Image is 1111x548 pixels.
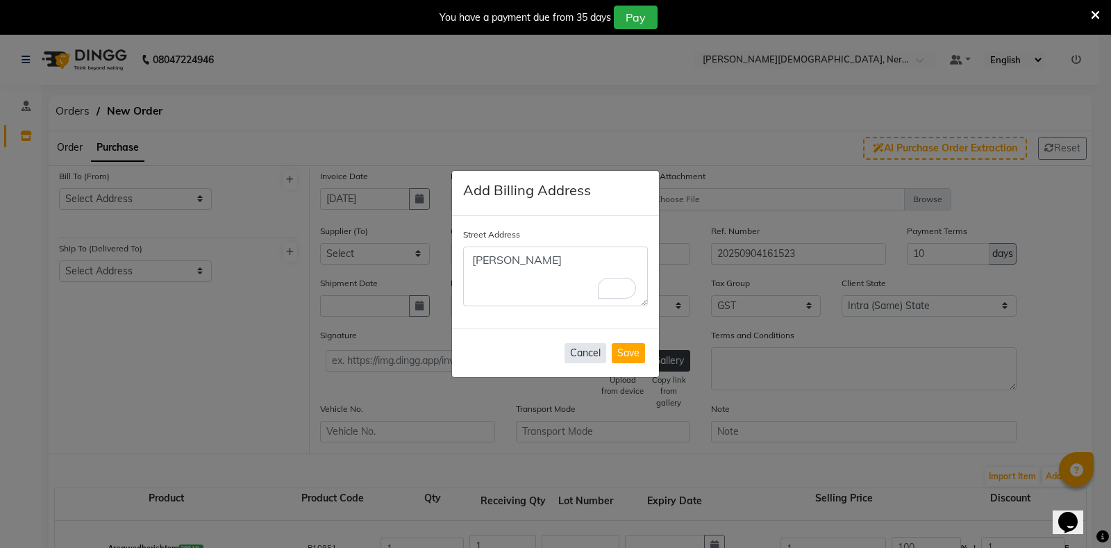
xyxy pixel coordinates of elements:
textarea: To enrich screen reader interactions, please activate Accessibility in Grammarly extension settings [463,247,648,306]
div: You have a payment due from 35 days [440,10,611,25]
button: Pay [614,6,658,29]
iframe: chat widget [1053,492,1097,534]
h5: Add Billing Address [463,182,591,199]
button: Cancel [565,343,606,363]
label: Street Address [463,229,520,241]
button: Save [612,343,645,363]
